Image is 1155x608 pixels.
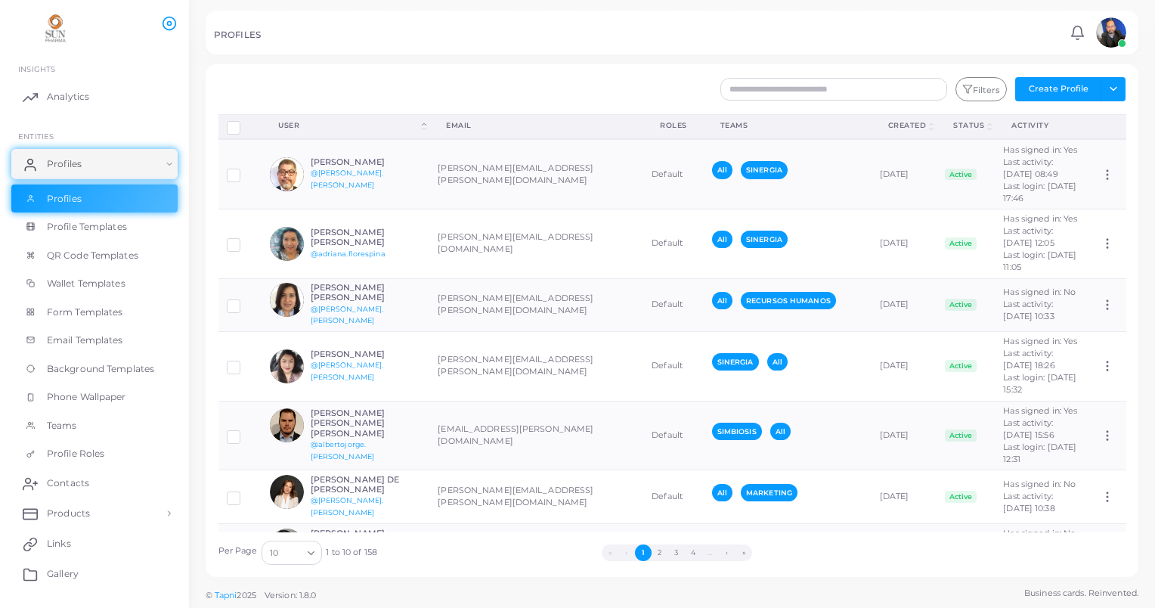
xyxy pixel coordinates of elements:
[47,447,104,461] span: Profile Roles
[237,589,255,602] span: 2025
[1096,17,1126,48] img: avatar
[872,523,937,569] td: [DATE]
[11,439,178,468] a: Profile Roles
[945,360,977,372] span: Active
[712,353,759,371] span: SINERGIA
[720,120,855,131] div: Teams
[11,529,178,559] a: Links
[741,231,788,248] span: SINERGIA
[446,120,627,131] div: Email
[741,292,836,309] span: RECURSOS HUMANOS
[712,231,732,248] span: All
[47,249,138,262] span: QR Code Templates
[218,545,258,557] label: Per Page
[872,470,937,523] td: [DATE]
[11,411,178,440] a: Teams
[429,278,643,331] td: [PERSON_NAME][EMAIL_ADDRESS][PERSON_NAME][DOMAIN_NAME]
[643,209,704,278] td: Default
[741,484,797,501] span: MARKETING
[719,544,735,561] button: Go to next page
[311,361,384,381] a: @[PERSON_NAME].[PERSON_NAME]
[635,544,652,561] button: Go to page 1
[280,544,302,561] input: Search for option
[945,299,977,311] span: Active
[11,326,178,355] a: Email Templates
[47,192,82,206] span: Profiles
[11,559,178,589] a: Gallery
[47,419,77,433] span: Teams
[712,161,732,178] span: All
[214,29,261,40] h5: PROFILES
[429,331,643,401] td: [PERSON_NAME][EMAIL_ADDRESS][PERSON_NAME][DOMAIN_NAME]
[262,541,322,565] div: Search for option
[11,185,178,213] a: Profiles
[265,590,317,600] span: Version: 1.8.0
[311,475,422,495] h6: [PERSON_NAME] DE [PERSON_NAME]
[311,496,384,516] a: @[PERSON_NAME].[PERSON_NAME]
[1003,348,1054,371] span: Last activity: [DATE] 18:26
[643,331,704,401] td: Default
[429,401,643,470] td: [EMAIL_ADDRESS][PERSON_NAME][DOMAIN_NAME]
[270,475,304,509] img: avatar
[311,228,422,247] h6: [PERSON_NAME] [PERSON_NAME]
[311,305,384,325] a: @[PERSON_NAME].[PERSON_NAME]
[11,212,178,241] a: Profile Templates
[47,306,123,319] span: Form Templates
[1003,144,1077,155] span: Has signed in: Yes
[741,161,788,178] span: SINERGIA
[1003,336,1077,346] span: Has signed in: Yes
[47,157,82,171] span: Profiles
[377,544,976,561] ul: Pagination
[872,278,937,331] td: [DATE]
[872,331,937,401] td: [DATE]
[1003,528,1076,538] span: Has signed in: No
[11,241,178,270] a: QR Code Templates
[1003,491,1054,513] span: Last activity: [DATE] 10:38
[429,470,643,523] td: [PERSON_NAME][EMAIL_ADDRESS][PERSON_NAME][DOMAIN_NAME]
[1003,372,1076,395] span: Last login: [DATE] 15:32
[1011,120,1076,131] div: activity
[429,209,643,278] td: [PERSON_NAME][EMAIL_ADDRESS][DOMAIN_NAME]
[270,529,304,563] img: avatar
[1003,250,1076,272] span: Last login: [DATE] 11:05
[326,547,377,559] span: 1 to 10 of 158
[311,408,422,439] h6: [PERSON_NAME] [PERSON_NAME] [PERSON_NAME]
[872,139,937,209] td: [DATE]
[11,82,178,112] a: Analytics
[270,157,304,191] img: avatar
[14,14,98,42] img: logo
[712,292,732,309] span: All
[11,498,178,529] a: Products
[270,408,304,442] img: avatar
[429,523,643,569] td: [PERSON_NAME][EMAIL_ADDRESS][PERSON_NAME][DOMAIN_NAME]
[1003,299,1054,321] span: Last activity: [DATE] 10:33
[1003,181,1076,203] span: Last login: [DATE] 17:46
[18,64,55,73] span: INSIGHTS
[872,209,937,278] td: [DATE]
[11,468,178,498] a: Contacts
[1003,287,1076,297] span: Has signed in: No
[1092,114,1126,139] th: Action
[270,349,304,383] img: avatar
[945,491,977,503] span: Active
[47,476,89,490] span: Contacts
[888,120,927,131] div: Created
[278,120,419,131] div: User
[429,139,643,209] td: [PERSON_NAME][EMAIL_ADDRESS][PERSON_NAME][DOMAIN_NAME]
[712,423,762,440] span: SIMBIOSIS
[1003,479,1076,489] span: Has signed in: No
[1003,157,1057,179] span: Last activity: [DATE] 08:49
[712,484,732,501] span: All
[668,544,685,561] button: Go to page 3
[270,227,304,261] img: avatar
[47,390,126,404] span: Phone Wallpaper
[11,355,178,383] a: Background Templates
[218,114,262,139] th: Row-selection
[47,362,154,376] span: Background Templates
[1092,17,1130,48] a: avatar
[1003,405,1077,416] span: Has signed in: Yes
[643,470,704,523] td: Default
[643,523,704,569] td: Default
[215,590,237,600] a: Tapni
